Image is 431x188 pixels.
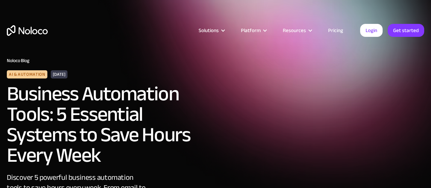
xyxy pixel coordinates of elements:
[388,24,424,37] a: Get started
[360,24,383,37] a: Login
[7,25,48,36] a: home
[241,26,261,35] div: Platform
[7,84,212,165] h2: Business Automation Tools: 5 Essential Systems to Save Hours Every Week
[283,26,306,35] div: Resources
[232,26,274,35] div: Platform
[274,26,320,35] div: Resources
[199,26,219,35] div: Solutions
[320,26,352,35] a: Pricing
[190,26,232,35] div: Solutions
[51,70,67,78] div: [DATE]
[7,70,47,78] div: AI & Automation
